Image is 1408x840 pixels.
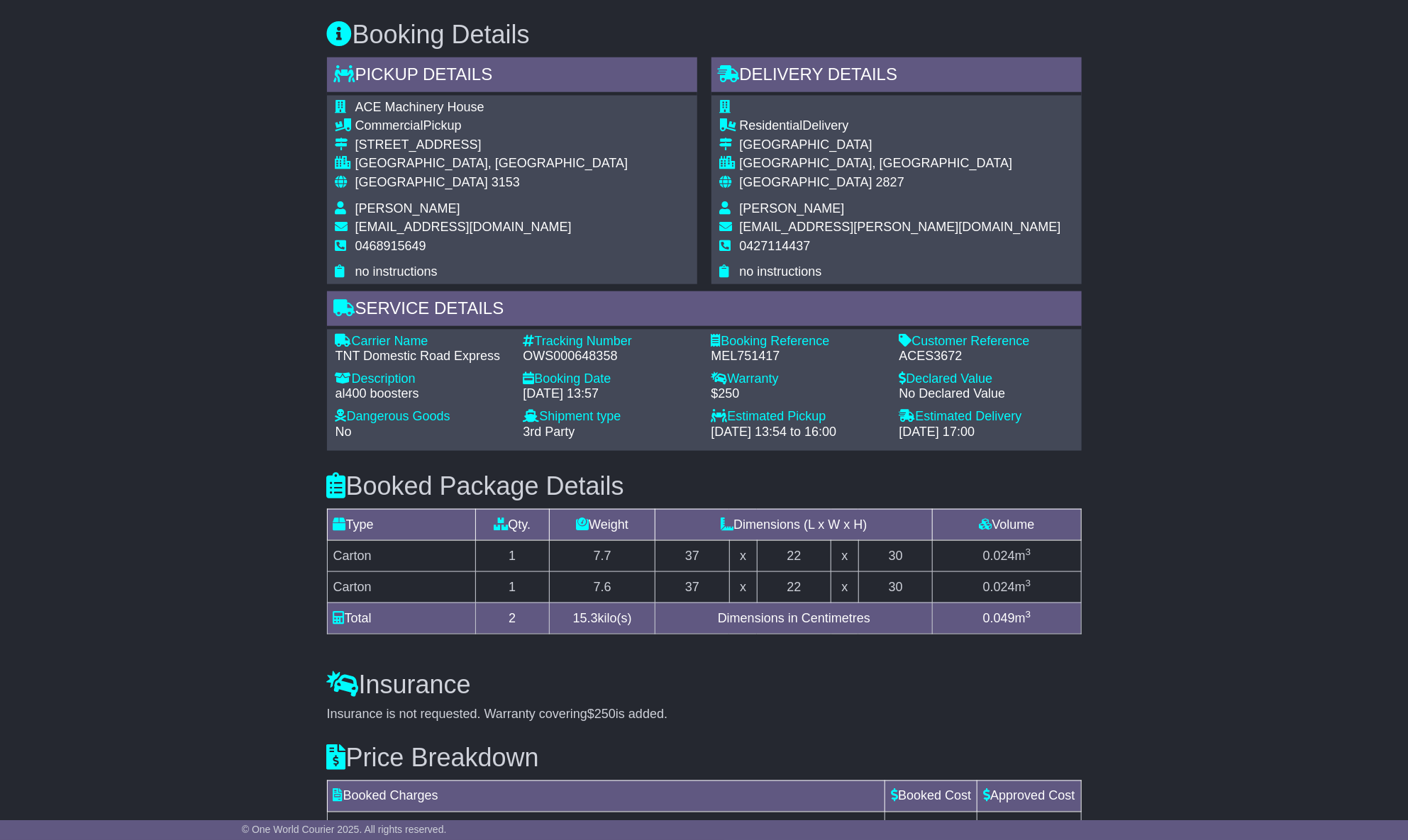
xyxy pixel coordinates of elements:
[523,334,697,349] div: Tracking Number
[711,57,1082,96] div: Delivery Details
[336,334,509,349] div: Carrier Name
[729,540,757,571] td: x
[1026,578,1031,588] sup: 3
[327,472,1082,500] h3: Booked Package Details
[740,220,1061,234] span: [EMAIL_ADDRESS][PERSON_NAME][DOMAIN_NAME]
[655,571,730,603] td: 37
[327,603,475,634] td: Total
[550,509,655,540] td: Weight
[475,603,550,634] td: 2
[327,291,1082,330] div: Service Details
[327,780,885,812] td: Booked Charges
[885,780,977,812] td: Booked Cost
[550,540,655,571] td: 7.7
[327,509,475,540] td: Type
[355,118,423,133] span: Commercial
[355,156,628,172] div: [GEOGRAPHIC_DATA], [GEOGRAPHIC_DATA]
[587,707,616,721] span: $250
[327,571,475,603] td: Carton
[336,425,352,439] span: No
[355,220,572,234] span: [EMAIL_ADDRESS][DOMAIN_NAME]
[983,549,1015,563] span: 0.024
[711,409,885,425] div: Estimated Pickup
[933,571,1081,603] td: m
[475,509,550,540] td: Qty.
[327,540,475,571] td: Carton
[757,540,831,571] td: 22
[655,603,933,634] td: Dimensions in Centimetres
[740,175,872,189] span: [GEOGRAPHIC_DATA]
[355,264,438,279] span: no instructions
[1026,609,1031,620] sup: 3
[336,386,509,402] div: al400 boosters
[876,175,904,189] span: 2827
[573,611,598,625] span: 15.3
[475,540,550,571] td: 1
[899,334,1073,349] div: Customer Reference
[899,386,1073,402] div: No Declared Value
[655,509,933,540] td: Dimensions (L x W x H)
[355,201,460,215] span: [PERSON_NAME]
[899,371,1073,387] div: Declared Value
[858,571,933,603] td: 30
[983,580,1015,594] span: 0.024
[899,425,1073,440] div: [DATE] 17:00
[355,239,426,253] span: 0468915649
[933,540,1081,571] td: m
[550,571,655,603] td: 7.6
[355,100,484,114] span: ACE Machinery House
[492,175,520,189] span: 3153
[523,409,697,425] div: Shipment type
[740,201,845,215] span: [PERSON_NAME]
[711,386,885,402] div: $250
[550,603,655,634] td: kilo(s)
[711,371,885,387] div: Warranty
[977,780,1081,812] td: Approved Cost
[740,156,1061,172] div: [GEOGRAPHIC_DATA], [GEOGRAPHIC_DATA]
[711,425,885,440] div: [DATE] 13:54 to 16:00
[355,138,628,153] div: [STREET_ADDRESS]
[327,744,1082,772] h3: Price Breakdown
[831,540,859,571] td: x
[475,571,550,603] td: 1
[933,509,1081,540] td: Volume
[355,175,488,189] span: [GEOGRAPHIC_DATA]
[336,371,509,387] div: Description
[858,540,933,571] td: 30
[729,571,757,603] td: x
[740,239,811,253] span: 0427114437
[327,707,1082,722] div: Insurance is not requested. Warranty covering is added.
[740,138,1061,153] div: [GEOGRAPHIC_DATA]
[899,409,1073,425] div: Estimated Delivery
[711,334,885,349] div: Booking Reference
[523,371,697,387] div: Booking Date
[336,349,509,364] div: TNT Domestic Road Express
[523,386,697,402] div: [DATE] 13:57
[1026,547,1031,557] sup: 3
[899,349,1073,364] div: ACES3672
[933,603,1081,634] td: m
[740,118,803,133] span: Residential
[740,118,1061,134] div: Delivery
[523,425,575,439] span: 3rd Party
[336,409,509,425] div: Dangerous Goods
[831,571,859,603] td: x
[327,671,1082,699] h3: Insurance
[355,118,628,134] div: Pickup
[983,611,1015,625] span: 0.049
[327,21,1082,49] h3: Booking Details
[655,540,730,571] td: 37
[242,824,447,835] span: © One World Courier 2025. All rights reserved.
[757,571,831,603] td: 22
[711,349,885,364] div: MEL751417
[327,57,697,96] div: Pickup Details
[740,264,822,279] span: no instructions
[523,349,697,364] div: OWS000648358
